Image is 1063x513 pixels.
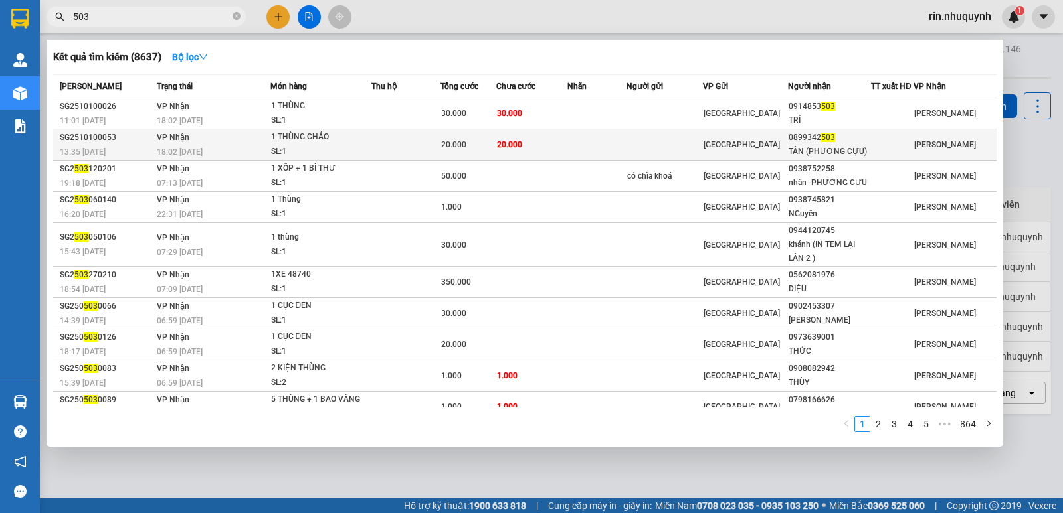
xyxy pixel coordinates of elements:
div: THÙY [789,376,870,390]
li: Previous Page [838,416,854,432]
li: 864 [955,416,981,432]
li: 1 [854,416,870,432]
li: 4 [902,416,918,432]
span: VP Nhận [914,82,946,91]
div: [PERSON_NAME] [789,313,870,327]
span: [GEOGRAPHIC_DATA] [704,371,780,380]
span: down [199,52,208,62]
button: left [838,416,854,432]
li: Next 5 Pages [934,416,955,432]
span: VP Gửi [703,82,728,91]
div: SL: 6 [271,407,371,421]
span: 350.000 [441,277,471,287]
span: 1.000 [497,402,518,411]
span: [GEOGRAPHIC_DATA] [704,171,780,181]
span: [PERSON_NAME] [914,171,976,181]
div: 0899342 [789,131,870,145]
a: 5 [919,417,933,431]
span: 06:59 [DATE] [157,378,203,388]
span: 503 [821,102,835,111]
div: khánh (IN TEM LẠI LẦN 2 ) [789,238,870,265]
div: SG2510100053 [60,131,153,145]
span: Nhãn [567,82,587,91]
div: 1 CỤC ĐEN [271,299,371,313]
div: [PERSON_NAME] [789,407,870,421]
span: Trạng thái [157,82,193,91]
div: THỨC [789,344,870,358]
div: SL: 1 [271,344,371,359]
div: 1 THÙNG [271,99,371,113]
span: 18:02 [DATE] [157,116,203,125]
button: Bộ lọcdown [161,46,219,68]
span: 503 [84,301,98,311]
span: VP Nhận [157,270,189,279]
span: [PERSON_NAME] [914,109,976,118]
span: TT xuất HĐ [871,82,912,91]
span: 07:13 [DATE] [157,179,203,188]
span: VP Nhận [157,133,189,142]
li: 3 [886,416,902,432]
span: 503 [84,332,98,342]
span: [PERSON_NAME] [914,240,976,250]
span: [PERSON_NAME] [914,140,976,149]
div: SL: 1 [271,313,371,328]
a: 4 [903,417,918,431]
button: right [981,416,997,432]
span: [GEOGRAPHIC_DATA] [704,277,780,287]
span: [GEOGRAPHIC_DATA] [704,140,780,149]
span: Thu hộ [371,82,397,91]
span: VP Nhận [157,102,189,111]
div: DIỆU [789,282,870,296]
div: SG250 0089 [60,393,153,407]
li: 2 [870,416,886,432]
div: TÂN (PHƯƠNG CỰU) [789,145,870,159]
span: 13:35 [DATE] [60,147,106,157]
span: notification [14,455,27,468]
img: solution-icon [13,119,27,133]
span: 1.000 [441,202,462,212]
span: 20.000 [441,340,466,349]
span: 30.000 [497,109,522,118]
span: close-circle [233,11,241,23]
div: 0938745821 [789,193,870,207]
span: 30.000 [441,309,466,318]
div: SG2510100026 [60,100,153,113]
div: 0908082942 [789,362,870,376]
div: 2 KIỆN THÙNG [271,361,371,376]
img: warehouse-icon [13,86,27,100]
span: 18:02 [DATE] [157,147,203,157]
span: question-circle [14,425,27,438]
div: 1 CỤC ĐEN [271,330,371,344]
div: 5 THÙNG + 1 BAO VÀNG [271,392,371,407]
div: 1 Thùng [271,192,371,207]
div: SL: 1 [271,207,371,222]
a: 2 [871,417,886,431]
span: VP Nhận [157,195,189,204]
span: [GEOGRAPHIC_DATA] [704,109,780,118]
a: 864 [956,417,980,431]
span: 50.000 [441,171,466,181]
div: 0938752258 [789,162,870,176]
span: [PERSON_NAME] [914,402,976,411]
span: 503 [74,195,88,204]
span: message [14,485,27,498]
span: 1.000 [441,402,462,411]
span: Tổng cước [440,82,478,91]
span: 503 [74,270,88,279]
span: 15:39 [DATE] [60,378,106,388]
span: 14:39 [DATE] [60,316,106,325]
span: 11:01 [DATE] [60,116,106,125]
span: close-circle [233,12,241,20]
img: warehouse-icon [13,53,27,67]
div: có chìa khoá [627,169,702,183]
div: 0973639001 [789,330,870,344]
div: SL: 1 [271,113,371,128]
span: Món hàng [270,82,307,91]
span: 18:54 [DATE] [60,285,106,294]
div: SG2 050106 [60,230,153,244]
span: [GEOGRAPHIC_DATA] [704,309,780,318]
div: SL: 1 [271,245,371,259]
span: ••• [934,416,955,432]
div: TRÍ [789,113,870,127]
span: [PERSON_NAME] [914,277,976,287]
